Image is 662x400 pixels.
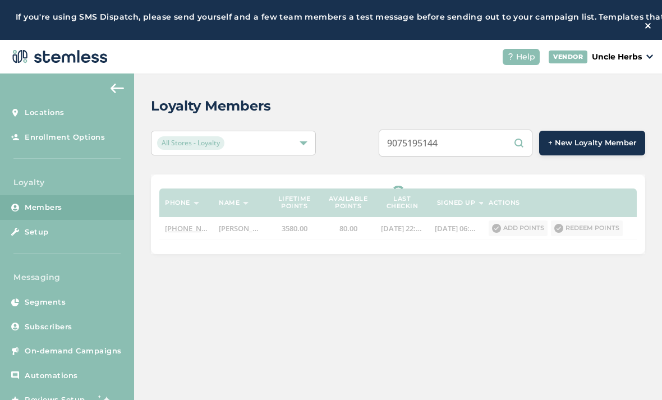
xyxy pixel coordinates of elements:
span: Setup [25,227,49,238]
button: + New Loyalty Member [539,131,645,155]
span: Subscribers [25,321,72,333]
span: Enrollment Options [25,132,105,143]
span: On-demand Campaigns [25,346,122,357]
input: Search [379,130,532,157]
div: VENDOR [549,50,587,63]
span: Help [516,51,535,63]
iframe: Chat Widget [606,346,662,400]
p: Uncle Herbs [592,51,642,63]
img: icon_down-arrow-small-66adaf34.svg [646,54,653,59]
img: icon-close-white-1ed751a3.svg [645,23,651,29]
span: Automations [25,370,78,381]
h2: Loyalty Members [151,96,271,116]
span: All Stores - Loyalty [157,136,224,150]
img: icon-help-white-03924b79.svg [507,53,514,60]
span: + New Loyalty Member [548,137,636,149]
img: icon-arrow-back-accent-c549486e.svg [111,84,124,93]
span: Segments [25,297,66,308]
span: Members [25,202,62,213]
img: logo-dark-0685b13c.svg [9,45,108,68]
span: Locations [25,107,65,118]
